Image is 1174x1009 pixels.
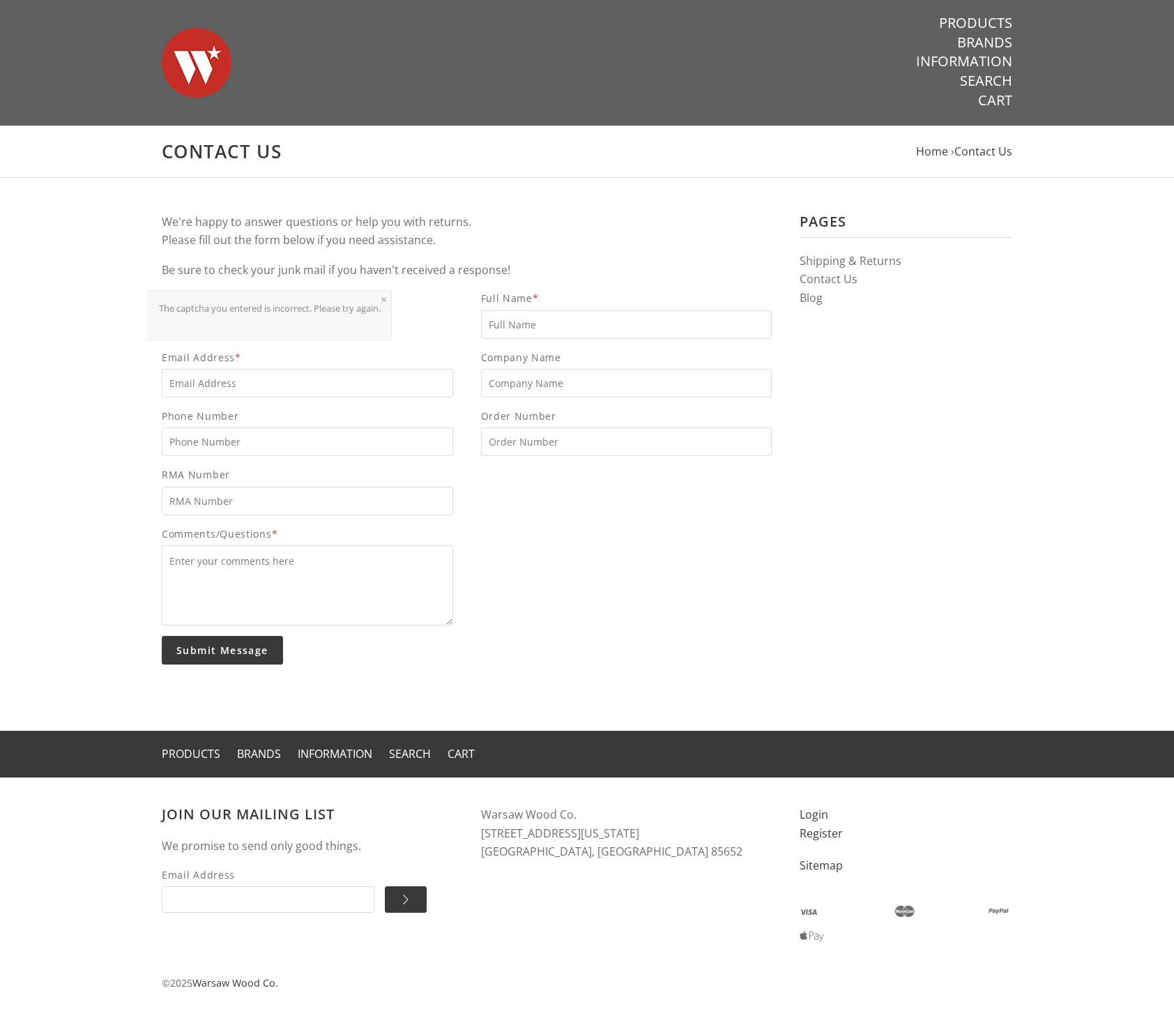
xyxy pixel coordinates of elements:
input: Order Number [481,427,772,456]
p: Be sure to check your junk mail if you haven't received a response! [162,261,772,280]
span: Full Name [481,290,772,306]
input: Company Name [481,369,772,397]
a: Register [800,826,843,841]
a: Products [939,14,1012,32]
a: Search [960,72,1012,90]
a: Brands [237,746,281,761]
a: Contact Us [954,144,1012,159]
a: Cart [978,91,1012,109]
span: Phone Number [162,408,453,424]
span: Comments/Questions [162,526,453,542]
a: Warsaw Wood Co. [192,976,278,989]
li: › [951,142,1012,161]
a: Login [800,807,828,822]
iframe: reCAPTCHA [474,466,686,521]
a: Products [162,746,220,761]
address: Warsaw Wood Co. [STREET_ADDRESS][US_STATE] [GEOGRAPHIC_DATA], [GEOGRAPHIC_DATA] 85652 [481,805,772,861]
span: Company Name [481,349,772,365]
a: Brands [957,33,1012,52]
a: Home [916,144,948,159]
input: Full Name* [481,310,772,339]
h1: Contact Us [162,140,1012,163]
textarea: Comments/Questions* [162,545,453,625]
span: RMA Number [162,466,453,483]
input: Submit Message [162,636,283,665]
input: Phone Number [162,427,453,456]
input:  [385,886,427,913]
input: Email Address [162,886,374,913]
span: Email Address [162,867,374,883]
a: Search [389,746,431,761]
a: Cart [448,746,475,761]
input: Email Address* [162,369,453,397]
a: Information [298,746,372,761]
a: Blog [800,290,823,305]
p: © 2025 [162,975,1012,992]
img: Warsaw Wood Co. [162,14,231,112]
a: Contact Us [800,271,857,287]
a: Shipping & Returns [800,253,901,268]
a: Sitemap [800,858,843,873]
a: × [381,294,387,305]
div: The captcha you entered is incorrect. Please try again. [159,301,381,317]
input: RMA Number [162,487,453,515]
p: We promise to send only good things. [162,837,453,856]
a: Information [916,52,1012,70]
span: Email Address [162,349,453,365]
h3: Join our mailing list [162,805,453,823]
p: We're happy to answer questions or help you with returns. Please fill out the form below if you n... [162,213,772,250]
h3: Pages [800,213,1012,238]
span: Order Number [481,408,772,424]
